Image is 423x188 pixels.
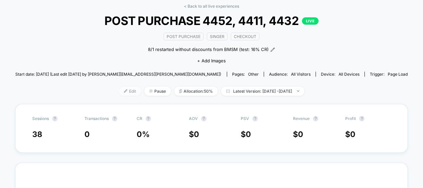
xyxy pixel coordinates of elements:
[298,130,303,139] span: 0
[345,130,355,139] span: $
[164,33,204,40] span: Post Purchase
[32,130,42,139] span: 38
[241,130,251,139] span: $
[316,72,364,77] span: Device:
[119,87,141,96] span: Edit
[84,130,90,139] span: 0
[52,116,58,121] button: ?
[194,130,199,139] span: 0
[137,116,142,121] span: CR
[359,116,364,121] button: ?
[291,72,311,77] span: All Visitors
[302,17,319,25] p: LIVE
[174,87,218,96] span: Allocation: 50%
[207,33,227,40] span: Singer
[252,116,258,121] button: ?
[149,89,153,93] img: end
[35,14,388,28] span: POST PURCHASE 4452, 4411, 4432
[189,116,198,121] span: AOV
[231,33,259,40] span: checkout
[297,90,299,92] img: end
[269,72,311,77] div: Audience:
[124,89,127,93] img: edit
[345,116,356,121] span: Profit
[350,130,355,139] span: 0
[197,58,226,63] span: + Add Images
[15,72,221,77] span: Start date: [DATE] (Last edit [DATE] by [PERSON_NAME][EMAIL_ADDRESS][PERSON_NAME][DOMAIN_NAME])
[32,116,49,121] span: Sessions
[388,72,408,77] span: Page Load
[184,4,239,9] a: < Back to all live experiences
[112,116,117,121] button: ?
[293,116,310,121] span: Revenue
[201,116,207,121] button: ?
[221,87,304,96] span: Latest Version: [DATE] - [DATE]
[146,116,151,121] button: ?
[339,72,359,77] span: all devices
[313,116,318,121] button: ?
[84,116,109,121] span: Transactions
[189,130,199,139] span: $
[370,72,408,77] div: Trigger:
[226,89,230,93] img: calendar
[246,130,251,139] span: 0
[232,72,259,77] div: Pages:
[293,130,303,139] span: $
[148,46,269,53] span: 8/1 restarted without discounts from BMSM (test: 16% CR)
[241,116,249,121] span: PSV
[144,87,171,96] span: Pause
[248,72,259,77] span: other
[179,89,182,93] img: rebalance
[137,130,150,139] span: 0 %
